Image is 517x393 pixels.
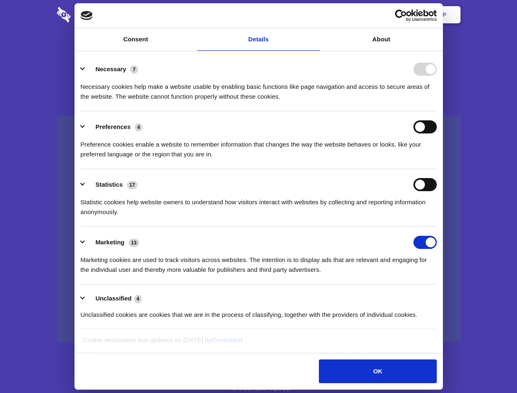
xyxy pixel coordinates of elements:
label: Statistics [95,181,123,188]
a: Wistia video thumbnail [57,115,461,343]
h1: Eliminate Slack Data Loss. [57,37,461,66]
div: Statistic cookies help website owners to understand how visitors interact with websites by collec... [81,191,437,217]
a: Cookiebot [212,337,243,343]
span: 17 [127,181,138,189]
h4: Auto-redaction of sensitive data, encrypted data sharing and self-destructing private chats. Shar... [57,75,461,102]
div: Preference cookies enable a website to remember information that changes the way the website beha... [81,133,437,159]
button: Marketing (13) [81,236,144,249]
button: OK [319,359,436,383]
label: Marketing [95,239,124,246]
img: logo-wordmark-white-trans-d4663122ce5f474addd5e946df7df03e33cb6a1c49d2221995e7729f52c070b2.svg [57,7,127,23]
button: Statistics (17) [81,178,143,191]
a: Pricing [240,2,276,27]
div: Cookie declaration last updated on [DATE] by [77,335,440,351]
button: Unclassified (4) [81,294,147,304]
button: Preferences (4) [81,120,148,133]
label: Preferences [95,123,131,130]
a: Details [197,28,320,51]
div: Necessary cookies help make a website usable by enabling basic functions like page navigation and... [81,76,437,102]
button: Necessary (7) [81,63,143,76]
a: Usercentrics Cookiebot - opens in a new window [365,9,437,22]
div: Unclassified cookies are cookies that we are in the process of classifying, together with the pro... [81,304,437,320]
a: Login [371,2,407,27]
span: 7 [130,65,138,74]
div: Marketing cookies are used to track visitors across websites. The intention is to display ads tha... [81,249,437,275]
a: Contact [332,2,370,27]
a: About [320,28,443,51]
span: 4 [135,123,142,131]
span: 4 [134,295,142,303]
img: logo [81,11,93,20]
a: Consent [75,28,197,51]
iframe: Drift Widget Chat Controller [476,352,507,383]
label: Necessary [95,65,126,72]
span: 13 [129,239,139,247]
